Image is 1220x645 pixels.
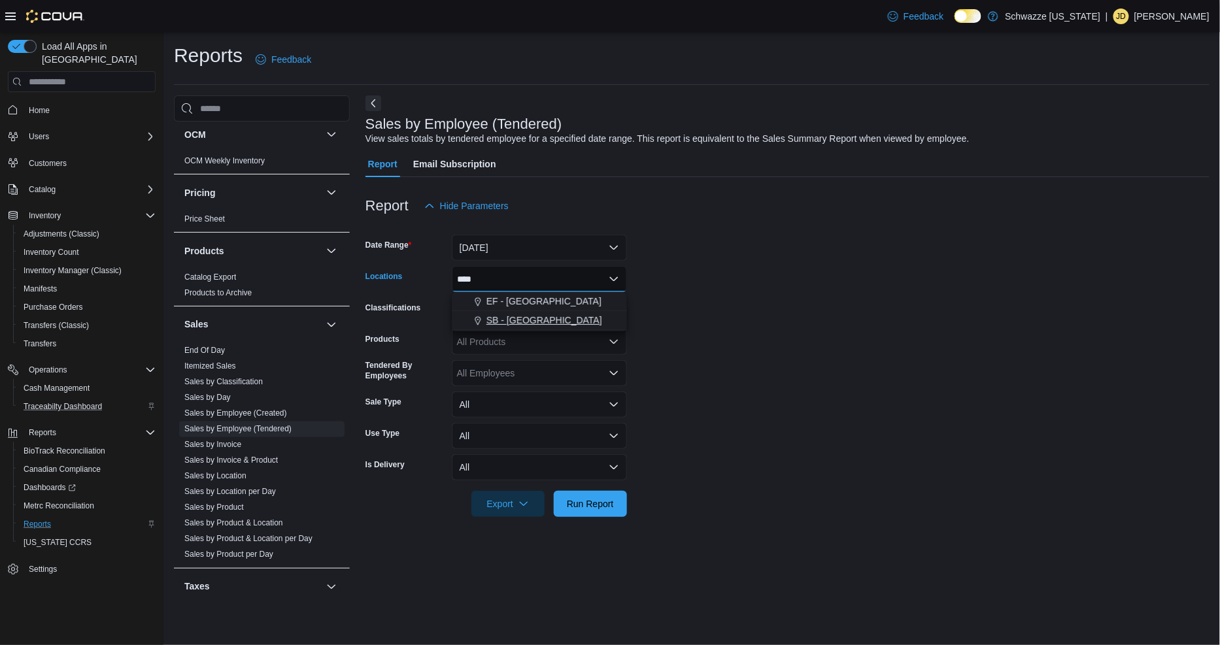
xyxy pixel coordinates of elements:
[24,101,156,118] span: Home
[24,156,72,171] a: Customers
[184,550,273,559] a: Sales by Product per Day
[18,336,61,352] a: Transfers
[184,440,241,450] span: Sales by Invoice
[471,491,545,517] button: Export
[24,208,66,223] button: Inventory
[184,273,236,282] a: Catalog Export
[184,214,225,224] span: Price Sheet
[29,564,57,574] span: Settings
[24,446,105,456] span: BioTrack Reconciliation
[365,397,401,407] label: Sale Type
[13,379,161,397] button: Cash Management
[324,579,339,595] button: Taxes
[365,428,399,438] label: Use Type
[184,424,292,435] span: Sales by Employee (Tendered)
[3,361,161,379] button: Operations
[18,299,156,315] span: Purchase Orders
[184,550,273,560] span: Sales by Product per Day
[29,105,50,116] span: Home
[955,9,982,23] input: Dark Mode
[24,129,54,144] button: Users
[184,488,276,497] a: Sales by Location per Day
[452,235,627,261] button: [DATE]
[24,561,156,577] span: Settings
[452,391,627,418] button: All
[452,292,627,330] div: Choose from the following options
[18,498,99,514] a: Metrc Reconciliation
[24,247,79,257] span: Inventory Count
[1113,8,1129,24] div: Jonathan Dumont
[13,316,161,335] button: Transfers (Classic)
[184,471,246,482] span: Sales by Location
[174,211,350,232] div: Pricing
[24,362,156,378] span: Operations
[365,95,381,111] button: Next
[174,343,350,568] div: Sales
[324,317,339,333] button: Sales
[365,334,399,344] label: Products
[13,397,161,416] button: Traceabilty Dashboard
[184,408,287,419] span: Sales by Employee (Created)
[13,515,161,533] button: Reports
[184,288,252,298] span: Products to Archive
[18,226,156,242] span: Adjustments (Classic)
[24,284,57,294] span: Manifests
[24,302,83,312] span: Purchase Orders
[184,503,244,513] span: Sales by Product
[567,497,614,510] span: Run Report
[13,442,161,460] button: BioTrack Reconciliation
[13,533,161,552] button: [US_STATE] CCRS
[24,464,101,474] span: Canadian Compliance
[419,193,514,219] button: Hide Parameters
[883,3,949,29] a: Feedback
[479,491,537,517] span: Export
[18,443,110,459] a: BioTrack Reconciliation
[184,534,313,544] span: Sales by Product & Location per Day
[1117,8,1127,24] span: JD
[18,318,94,333] a: Transfers (Classic)
[29,131,49,142] span: Users
[250,46,316,73] a: Feedback
[452,423,627,449] button: All
[24,401,102,412] span: Traceabilty Dashboard
[365,116,562,132] h3: Sales by Employee (Tendered)
[13,298,161,316] button: Purchase Orders
[365,132,970,146] div: View sales totals by tendered employee for a specified date range. This report is equivalent to t...
[440,199,509,212] span: Hide Parameters
[24,182,156,197] span: Catalog
[24,537,92,548] span: [US_STATE] CCRS
[24,155,156,171] span: Customers
[174,605,350,642] div: Taxes
[18,244,84,260] a: Inventory Count
[18,299,88,315] a: Purchase Orders
[13,478,161,497] a: Dashboards
[554,491,627,517] button: Run Report
[13,261,161,280] button: Inventory Manager (Classic)
[18,480,156,495] span: Dashboards
[368,151,398,177] span: Report
[365,240,412,250] label: Date Range
[184,346,225,356] a: End Of Day
[24,320,89,331] span: Transfers (Classic)
[955,23,955,24] span: Dark Mode
[184,244,224,257] h3: Products
[3,100,161,119] button: Home
[18,244,156,260] span: Inventory Count
[18,399,107,414] a: Traceabilty Dashboard
[18,281,62,297] a: Manifests
[3,207,161,225] button: Inventory
[1134,8,1210,24] p: [PERSON_NAME]
[3,127,161,146] button: Users
[324,185,339,201] button: Pricing
[184,156,265,165] a: OCM Weekly Inventory
[174,269,350,306] div: Products
[18,535,156,550] span: Washington CCRS
[486,314,602,327] span: SB - [GEOGRAPHIC_DATA]
[24,229,99,239] span: Adjustments (Classic)
[184,244,321,257] button: Products
[184,519,283,528] a: Sales by Product & Location
[413,151,496,177] span: Email Subscription
[18,443,156,459] span: BioTrack Reconciliation
[18,226,105,242] a: Adjustments (Classic)
[184,503,244,512] a: Sales by Product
